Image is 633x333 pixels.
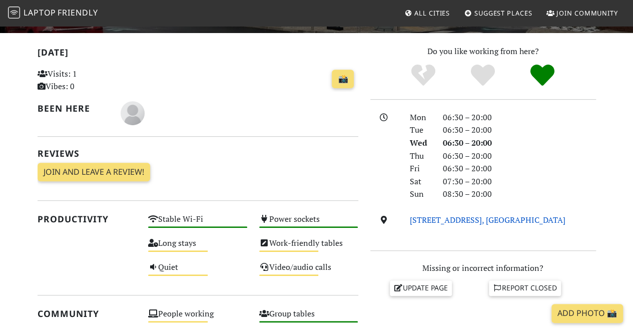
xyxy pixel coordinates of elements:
p: Missing or incorrect information? [370,262,596,275]
span: Friendly [58,7,98,18]
div: 06:30 – 20:00 [437,124,602,137]
div: No [394,63,453,88]
div: Sun [404,188,437,201]
div: Long stays [142,236,253,260]
div: 07:30 – 20:00 [437,175,602,188]
span: Join Community [556,9,618,18]
a: LaptopFriendly LaptopFriendly [8,5,98,22]
a: 📸 [332,70,354,89]
h2: Community [38,308,137,319]
div: Video/audio calls [253,260,364,284]
span: All Cities [414,9,450,18]
div: 06:30 – 20:00 [437,150,602,163]
p: Visits: 1 Vibes: 0 [38,68,137,93]
div: Mon [404,111,437,124]
img: blank-535327c66bd565773addf3077783bbfce4b00ec00e9fd257753287c682c7fa38.png [121,101,145,125]
div: 08:30 – 20:00 [437,188,602,201]
div: Thu [404,150,437,163]
div: Yes [453,63,513,88]
h2: [DATE] [38,47,358,62]
span: Suggest Places [474,9,532,18]
div: People working [142,306,253,330]
div: Wed [404,137,437,150]
div: 06:30 – 20:00 [437,137,602,150]
a: Suggest Places [460,4,536,22]
a: Join Community [542,4,622,22]
div: Power sockets [253,212,364,236]
img: LaptopFriendly [8,7,20,19]
h2: Reviews [38,148,358,159]
p: Do you like working from here? [370,45,596,58]
h2: Productivity [38,214,137,224]
div: 06:30 – 20:00 [437,111,602,124]
div: Tue [404,124,437,137]
div: 06:30 – 20:00 [437,162,602,175]
div: Fri [404,162,437,175]
span: Keith Batterham [121,107,145,118]
a: Update page [390,280,452,295]
div: Sat [404,175,437,188]
div: Stable Wi-Fi [142,212,253,236]
a: All Cities [400,4,454,22]
div: Group tables [253,306,364,330]
a: [STREET_ADDRESS], [GEOGRAPHIC_DATA] [410,214,565,225]
span: Laptop [24,7,56,18]
div: Work-friendly tables [253,236,364,260]
div: Quiet [142,260,253,284]
h2: Been here [38,103,109,114]
a: Join and leave a review! [38,163,150,182]
div: Definitely! [512,63,572,88]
